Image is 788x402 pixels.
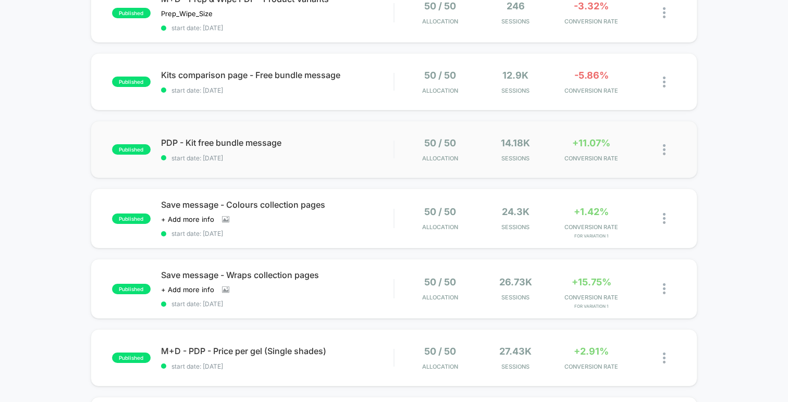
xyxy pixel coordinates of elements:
span: 50 / 50 [424,1,456,11]
span: CONVERSION RATE [556,363,626,370]
span: for Variation 1 [556,304,626,309]
span: Allocation [422,18,458,25]
span: 27.43k [499,346,532,357]
span: for Variation 1 [556,233,626,238]
span: CONVERSION RATE [556,87,626,94]
span: 246 [507,1,525,11]
span: Allocation [422,223,458,231]
span: +11.07% [572,137,610,148]
img: close [663,283,666,294]
span: published [112,144,151,155]
span: 26.73k [499,277,532,287]
span: Allocation [422,294,458,301]
span: 50 / 50 [424,346,456,357]
span: Sessions [481,294,551,301]
span: CONVERSION RATE [556,155,626,162]
span: 50 / 50 [424,277,456,287]
span: Sessions [481,18,551,25]
span: start date: [DATE] [161,86,393,94]
span: Save message - Colours collection pages [161,199,393,210]
span: start date: [DATE] [161,300,393,308]
span: + Add more info [161,215,214,223]
span: start date: [DATE] [161,230,393,237]
span: Allocation [422,87,458,94]
span: Prep_Wipe_Size [161,9,213,18]
span: 12.9k [502,70,528,81]
span: 24.3k [502,206,530,217]
span: Allocation [422,155,458,162]
span: 50 / 50 [424,70,456,81]
span: 14.18k [501,137,530,148]
span: 50 / 50 [424,206,456,217]
span: CONVERSION RATE [556,18,626,25]
span: -3.32% [574,1,609,11]
span: CONVERSION RATE [556,294,626,301]
span: M+D - PDP - Price per gel (Single shades) [161,346,393,356]
span: published [112,353,151,363]
span: Sessions [481,155,551,162]
img: close [663,144,666,155]
span: Sessions [481,223,551,231]
span: +15.75% [572,277,611,287]
span: published [112,8,151,18]
span: Sessions [481,363,551,370]
span: Save message - Wraps collection pages [161,270,393,280]
span: 50 / 50 [424,137,456,148]
span: +2.91% [574,346,609,357]
span: Sessions [481,87,551,94]
span: published [112,213,151,224]
span: PDP - Kit free bundle message [161,137,393,148]
img: close [663,7,666,18]
span: start date: [DATE] [161,362,393,370]
span: Kits comparison page - Free bundle message [161,70,393,80]
img: close [663,213,666,224]
img: close [663,77,666,87]
span: start date: [DATE] [161,154,393,162]
span: published [112,77,151,87]
span: +1.42% [574,206,609,217]
span: + Add more info [161,285,214,294]
span: start date: [DATE] [161,24,393,32]
span: published [112,284,151,294]
span: -5.86% [574,70,609,81]
span: Allocation [422,363,458,370]
span: CONVERSION RATE [556,223,626,231]
img: close [663,353,666,363]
